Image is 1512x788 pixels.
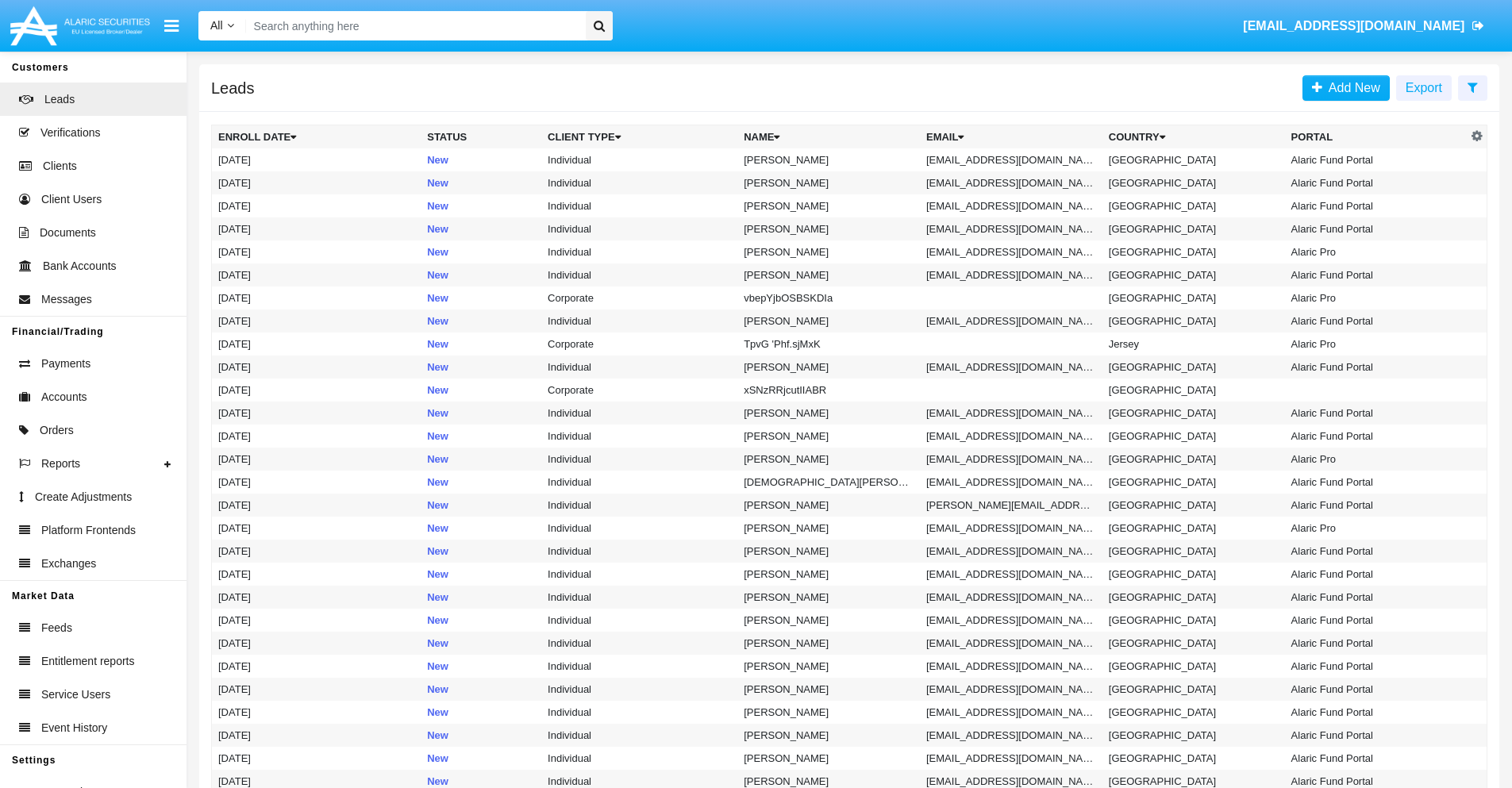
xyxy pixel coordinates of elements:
[541,586,737,609] td: Individual
[920,125,1102,149] th: Email
[1322,81,1380,94] span: Add New
[920,724,1102,747] td: [EMAIL_ADDRESS][DOMAIN_NAME]
[1236,4,1492,48] a: [EMAIL_ADDRESS][DOMAIN_NAME]
[421,540,541,563] td: New
[421,632,541,655] td: New
[421,356,541,379] td: New
[541,379,737,402] td: Corporate
[1102,586,1285,609] td: [GEOGRAPHIC_DATA]
[541,286,737,309] td: Corporate
[920,701,1102,724] td: [EMAIL_ADDRESS][DOMAIN_NAME]
[421,655,541,678] td: New
[1102,655,1285,678] td: [GEOGRAPHIC_DATA]
[920,678,1102,701] td: [EMAIL_ADDRESS][DOMAIN_NAME]
[212,747,421,770] td: [DATE]
[212,125,421,149] th: Enroll Date
[1102,125,1285,149] th: Country
[1396,75,1452,101] button: Export
[1285,171,1468,194] td: Alaric Fund Portal
[212,586,421,609] td: [DATE]
[737,609,920,632] td: [PERSON_NAME]
[1285,332,1468,356] td: Alaric Pro
[737,517,920,540] td: [PERSON_NAME]
[421,379,541,402] td: New
[1102,402,1285,425] td: [GEOGRAPHIC_DATA]
[1102,609,1285,632] td: [GEOGRAPHIC_DATA]
[421,332,541,356] td: New
[212,563,421,586] td: [DATE]
[920,540,1102,563] td: [EMAIL_ADDRESS][DOMAIN_NAME]
[541,309,737,332] td: Individual
[421,471,541,494] td: New
[1406,81,1442,94] span: Export
[920,747,1102,770] td: [EMAIL_ADDRESS][DOMAIN_NAME]
[212,517,421,540] td: [DATE]
[40,225,96,241] span: Documents
[1285,217,1468,240] td: Alaric Fund Portal
[737,563,920,586] td: [PERSON_NAME]
[1102,425,1285,448] td: [GEOGRAPHIC_DATA]
[421,448,541,471] td: New
[1102,517,1285,540] td: [GEOGRAPHIC_DATA]
[541,655,737,678] td: Individual
[920,148,1102,171] td: [EMAIL_ADDRESS][DOMAIN_NAME]
[920,402,1102,425] td: [EMAIL_ADDRESS][DOMAIN_NAME]
[737,586,920,609] td: [PERSON_NAME]
[737,701,920,724] td: [PERSON_NAME]
[421,586,541,609] td: New
[541,332,737,356] td: Corporate
[920,171,1102,194] td: [EMAIL_ADDRESS][DOMAIN_NAME]
[541,448,737,471] td: Individual
[421,402,541,425] td: New
[212,379,421,402] td: [DATE]
[920,217,1102,240] td: [EMAIL_ADDRESS][DOMAIN_NAME]
[737,494,920,517] td: [PERSON_NAME]
[737,148,920,171] td: [PERSON_NAME]
[920,609,1102,632] td: [EMAIL_ADDRESS][DOMAIN_NAME]
[43,258,117,275] span: Bank Accounts
[421,563,541,586] td: New
[1285,448,1468,471] td: Alaric Pro
[41,456,80,472] span: Reports
[1285,747,1468,770] td: Alaric Fund Portal
[1102,286,1285,309] td: [GEOGRAPHIC_DATA]
[40,422,74,439] span: Orders
[41,686,110,703] span: Service Users
[1285,586,1468,609] td: Alaric Fund Portal
[421,724,541,747] td: New
[1102,171,1285,194] td: [GEOGRAPHIC_DATA]
[541,632,737,655] td: Individual
[41,389,87,406] span: Accounts
[1285,286,1468,309] td: Alaric Pro
[1285,563,1468,586] td: Alaric Fund Portal
[1285,540,1468,563] td: Alaric Fund Portal
[35,489,132,505] span: Create Adjustments
[212,540,421,563] td: [DATE]
[541,217,737,240] td: Individual
[541,563,737,586] td: Individual
[737,263,920,286] td: [PERSON_NAME]
[737,632,920,655] td: [PERSON_NAME]
[737,125,920,149] th: Name
[920,586,1102,609] td: [EMAIL_ADDRESS][DOMAIN_NAME]
[920,494,1102,517] td: [PERSON_NAME][EMAIL_ADDRESS][DOMAIN_NAME]
[211,82,255,94] h5: Leads
[1102,194,1285,217] td: [GEOGRAPHIC_DATA]
[212,402,421,425] td: [DATE]
[1285,148,1468,171] td: Alaric Fund Portal
[1285,701,1468,724] td: Alaric Fund Portal
[421,517,541,540] td: New
[541,125,737,149] th: Client Type
[541,263,737,286] td: Individual
[212,194,421,217] td: [DATE]
[41,356,90,372] span: Payments
[1102,724,1285,747] td: [GEOGRAPHIC_DATA]
[421,217,541,240] td: New
[212,356,421,379] td: [DATE]
[1102,356,1285,379] td: [GEOGRAPHIC_DATA]
[920,194,1102,217] td: [EMAIL_ADDRESS][DOMAIN_NAME]
[737,332,920,356] td: TpvG 'Phf.sjMxK
[41,653,135,670] span: Entitlement reports
[1102,332,1285,356] td: Jersey
[421,286,541,309] td: New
